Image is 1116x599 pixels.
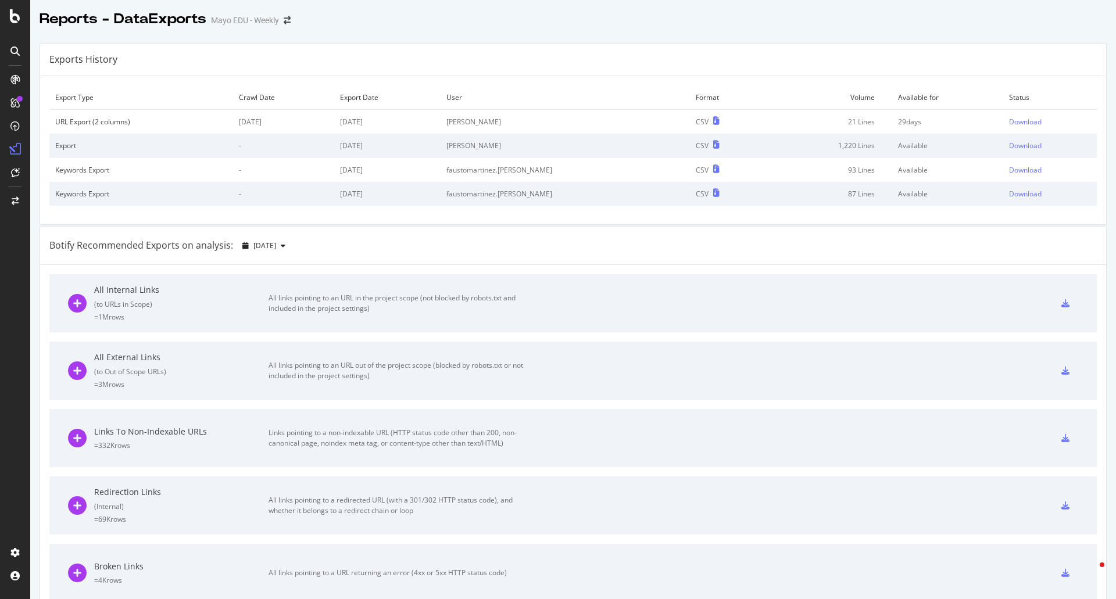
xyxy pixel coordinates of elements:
div: = 3M rows [94,379,269,389]
div: Broken Links [94,561,269,572]
td: Export Date [334,85,441,110]
div: ( to Out of Scope URLs ) [94,367,269,376]
div: Botify Recommended Exports on analysis: [49,239,233,252]
td: [PERSON_NAME] [441,134,690,157]
td: [DATE] [334,110,441,134]
div: Keywords Export [55,189,227,199]
div: Keywords Export [55,165,227,175]
iframe: Intercom live chat [1076,559,1104,587]
div: = 1M rows [94,312,269,322]
div: CSV [696,165,709,175]
div: Download [1009,165,1042,175]
div: = 69K rows [94,514,269,524]
td: [PERSON_NAME] [441,110,690,134]
div: = 332K rows [94,440,269,450]
a: Download [1009,165,1091,175]
button: [DATE] [238,236,290,255]
div: CSV [696,189,709,199]
div: All links pointing to an URL in the project scope (not blocked by robots.txt and included in the ... [269,293,530,314]
div: Export [55,141,227,150]
div: csv-export [1061,299,1069,307]
div: Available [898,141,997,150]
div: ( to URLs in Scope ) [94,299,269,309]
div: Mayo EDU - Weekly [211,15,279,26]
td: [DATE] [233,110,334,134]
span: 2025 Sep. 28th [253,241,276,250]
div: All links pointing to a URL returning an error (4xx or 5xx HTTP status code) [269,568,530,578]
td: - [233,158,334,182]
div: Links pointing to a non-indexable URL (HTTP status code other than 200, non-canonical page, noind... [269,428,530,449]
div: csv-export [1061,367,1069,375]
td: - [233,134,334,157]
td: 1,220 Lines [765,134,892,157]
td: User [441,85,690,110]
td: 21 Lines [765,110,892,134]
div: Links To Non-Indexable URLs [94,426,269,437]
a: Download [1009,189,1091,199]
a: Download [1009,117,1091,127]
td: faustomartinez.[PERSON_NAME] [441,158,690,182]
div: Download [1009,189,1042,199]
div: All links pointing to an URL out of the project scope (blocked by robots.txt or not included in t... [269,360,530,381]
div: URL Export (2 columns) [55,117,227,127]
div: ( Internal ) [94,501,269,511]
td: - [233,182,334,206]
div: csv-export [1061,434,1069,442]
div: Download [1009,141,1042,150]
td: [DATE] [334,182,441,206]
td: [DATE] [334,158,441,182]
div: Redirection Links [94,486,269,498]
div: arrow-right-arrow-left [284,16,291,24]
td: 87 Lines [765,182,892,206]
td: 29 days [892,110,1003,134]
div: All External Links [94,351,269,363]
div: Exports History [49,53,117,66]
td: Format [690,85,765,110]
div: CSV [696,141,709,150]
td: Volume [765,85,892,110]
td: [DATE] [334,134,441,157]
div: = 4K rows [94,575,269,585]
div: All Internal Links [94,284,269,296]
td: 93 Lines [765,158,892,182]
div: Available [898,189,997,199]
div: csv-export [1061,501,1069,510]
div: csv-export [1061,569,1069,577]
td: faustomartinez.[PERSON_NAME] [441,182,690,206]
a: Download [1009,141,1091,150]
div: All links pointing to a redirected URL (with a 301/302 HTTP status code), and whether it belongs ... [269,495,530,516]
td: Available for [892,85,1003,110]
div: Download [1009,117,1042,127]
td: Status [1003,85,1097,110]
div: CSV [696,117,709,127]
div: Reports - DataExports [40,9,206,29]
td: Export Type [49,85,233,110]
td: Crawl Date [233,85,334,110]
div: Available [898,165,997,175]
